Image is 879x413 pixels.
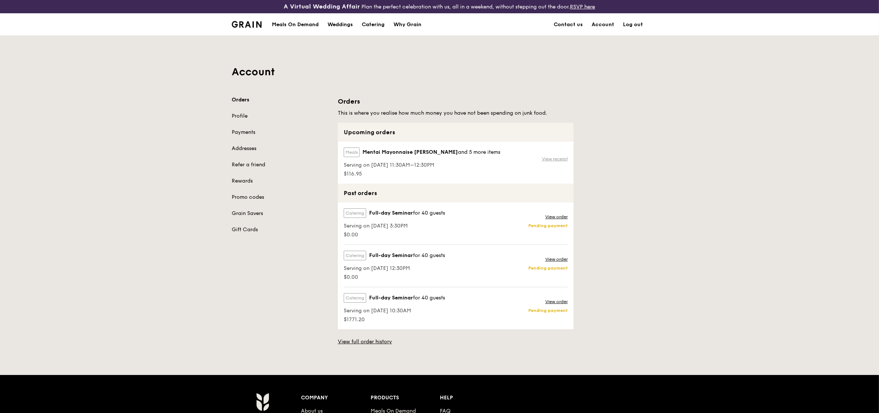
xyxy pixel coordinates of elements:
[587,14,619,36] a: Account
[344,265,445,272] span: Serving on [DATE] 12:30PM
[344,222,445,230] span: Serving on [DATE] 3:30PM
[344,316,445,323] span: $1771.20
[232,65,647,79] h1: Account
[545,299,568,305] a: View order
[369,294,413,302] span: Full-day Seminar
[440,393,510,403] div: Help
[232,145,329,152] a: Addresses
[232,161,329,169] a: Refer a friend
[369,252,413,259] span: Full-day Seminar
[545,214,568,220] a: View order
[549,14,587,36] a: Contact us
[413,210,445,216] span: for 40 guests
[528,223,568,229] p: Pending payment
[545,256,568,262] a: View order
[542,156,568,162] a: View receipt
[328,14,353,36] div: Weddings
[344,162,500,169] span: Serving on [DATE] 11:30AM–12:30PM
[232,21,262,28] img: Grain
[344,231,445,239] span: $0.00
[232,226,329,233] a: Gift Cards
[301,393,371,403] div: Company
[344,170,500,178] span: $116.95
[619,14,647,36] a: Log out
[458,149,500,155] span: and 5 more items
[369,209,413,217] span: Full-day Seminar
[232,210,329,217] a: Grain Savers
[393,14,421,36] div: Why Grain
[232,96,329,104] a: Orders
[338,338,392,346] a: View full order history
[323,14,357,36] a: Weddings
[344,274,445,281] span: $0.00
[256,393,269,411] img: Grain
[413,252,445,258] span: for 40 guests
[344,251,366,260] label: Catering
[362,14,385,36] div: Catering
[232,13,262,35] a: GrainGrain
[338,96,574,107] h1: Orders
[363,149,458,156] span: Mentai Mayonnaise [PERSON_NAME]
[413,295,445,301] span: for 40 guests
[338,110,574,117] h5: This is where you realise how much money you have not been spending on junk food.
[232,129,329,136] a: Payments
[344,147,360,157] label: Meals
[284,3,360,10] h3: A Virtual Wedding Affair
[357,14,389,36] a: Catering
[338,184,574,202] div: Past orders
[344,307,445,315] span: Serving on [DATE] 10:30AM
[570,4,595,10] a: RSVP here
[232,177,329,185] a: Rewards
[344,293,366,303] label: Catering
[344,208,366,218] label: Catering
[389,14,426,36] a: Why Grain
[528,265,568,271] p: Pending payment
[232,194,329,201] a: Promo codes
[338,123,574,142] div: Upcoming orders
[371,393,440,403] div: Products
[528,308,568,313] p: Pending payment
[227,3,652,10] div: Plan the perfect celebration with us, all in a weekend, without stepping out the door.
[272,14,319,36] div: Meals On Demand
[232,112,329,120] a: Profile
